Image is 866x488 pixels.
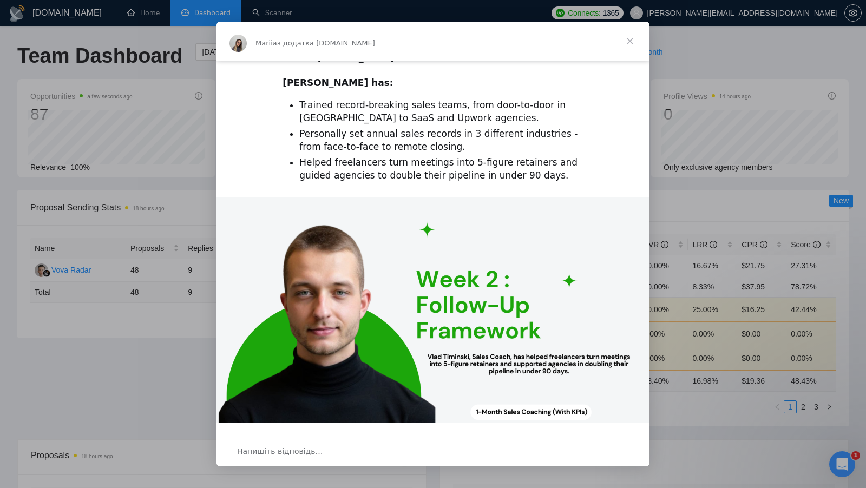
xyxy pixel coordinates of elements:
[299,156,583,182] li: Helped freelancers turn meetings into 5-figure retainers and guided agencies to double their pipe...
[283,38,583,90] div: ​ [PERSON_NAME] ​ ​
[229,35,247,52] img: Profile image for Mariia
[283,52,318,63] b: Coach:
[255,39,277,47] span: Mariia
[283,77,393,88] b: [PERSON_NAME] has:
[299,99,583,125] li: Trained record-breaking sales teams, from door-to-door in [GEOGRAPHIC_DATA] to SaaS and Upwork ag...
[611,22,649,61] span: Закрити
[277,39,375,47] span: з додатка [DOMAIN_NAME]
[299,128,583,154] li: Personally set annual sales records in 3 different industries - from face-to-face to remote closing.
[237,444,323,458] span: Напишіть відповідь…
[216,436,649,466] div: Відкрити бесіду й відповісти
